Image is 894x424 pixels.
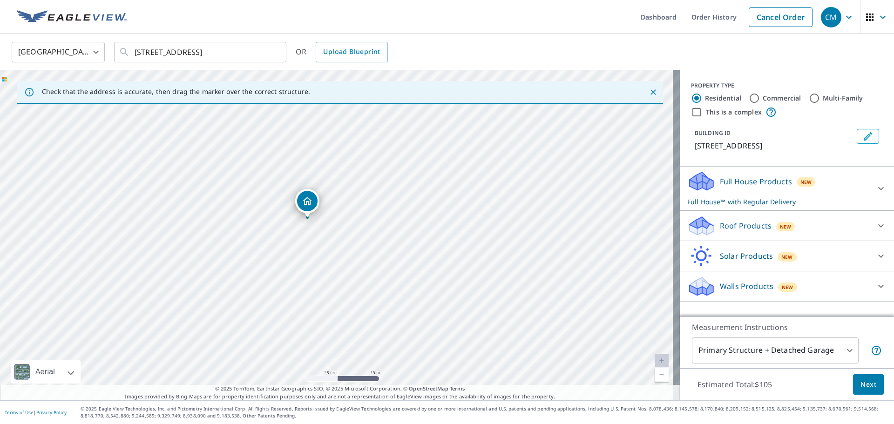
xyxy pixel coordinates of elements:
[720,220,772,231] p: Roof Products
[692,322,882,333] p: Measurement Instructions
[692,337,859,363] div: Primary Structure + Detached Garage
[655,368,669,382] a: Current Level 20, Zoom Out
[782,283,793,291] span: New
[720,176,792,187] p: Full House Products
[720,281,773,292] p: Walls Products
[409,385,448,392] a: OpenStreetMap
[316,42,387,62] a: Upload Blueprint
[706,108,762,117] label: This is a complex
[821,7,841,27] div: CM
[5,409,34,416] a: Terms of Use
[215,385,465,393] span: © 2025 TomTom, Earthstar Geographics SIO, © 2025 Microsoft Corporation, ©
[33,360,58,384] div: Aerial
[81,405,889,419] p: © 2025 Eagle View Technologies, Inc. and Pictometry International Corp. All Rights Reserved. Repo...
[12,39,105,65] div: [GEOGRAPHIC_DATA]
[36,409,67,416] a: Privacy Policy
[450,385,465,392] a: Terms
[857,129,879,144] button: Edit building 1
[5,410,67,415] p: |
[687,170,887,207] div: Full House ProductsNewFull House™ with Regular Delivery
[800,178,812,186] span: New
[749,7,813,27] a: Cancel Order
[695,140,853,151] p: [STREET_ADDRESS]
[323,46,380,58] span: Upload Blueprint
[853,374,884,395] button: Next
[695,129,731,137] p: BUILDING ID
[17,10,127,24] img: EV Logo
[42,87,310,96] p: Check that the address is accurate, then drag the marker over the correct structure.
[11,360,81,384] div: Aerial
[691,81,883,90] div: PROPERTY TYPE
[655,354,669,368] a: Current Level 20, Zoom In Disabled
[687,245,887,267] div: Solar ProductsNew
[647,86,659,98] button: Close
[720,250,773,262] p: Solar Products
[687,197,870,207] p: Full House™ with Regular Delivery
[860,379,876,390] span: Next
[295,189,319,218] div: Dropped pin, building 1, Residential property, 4050 Hampton Cir Des Moines, IA 50320
[296,42,388,62] div: OR
[781,253,793,261] span: New
[780,223,792,230] span: New
[690,374,779,395] p: Estimated Total: $105
[823,94,863,103] label: Multi-Family
[871,345,882,356] span: Your report will include the primary structure and a detached garage if one exists.
[687,275,887,297] div: Walls ProductsNew
[763,94,801,103] label: Commercial
[687,215,887,237] div: Roof ProductsNew
[135,39,267,65] input: Search by address or latitude-longitude
[705,94,741,103] label: Residential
